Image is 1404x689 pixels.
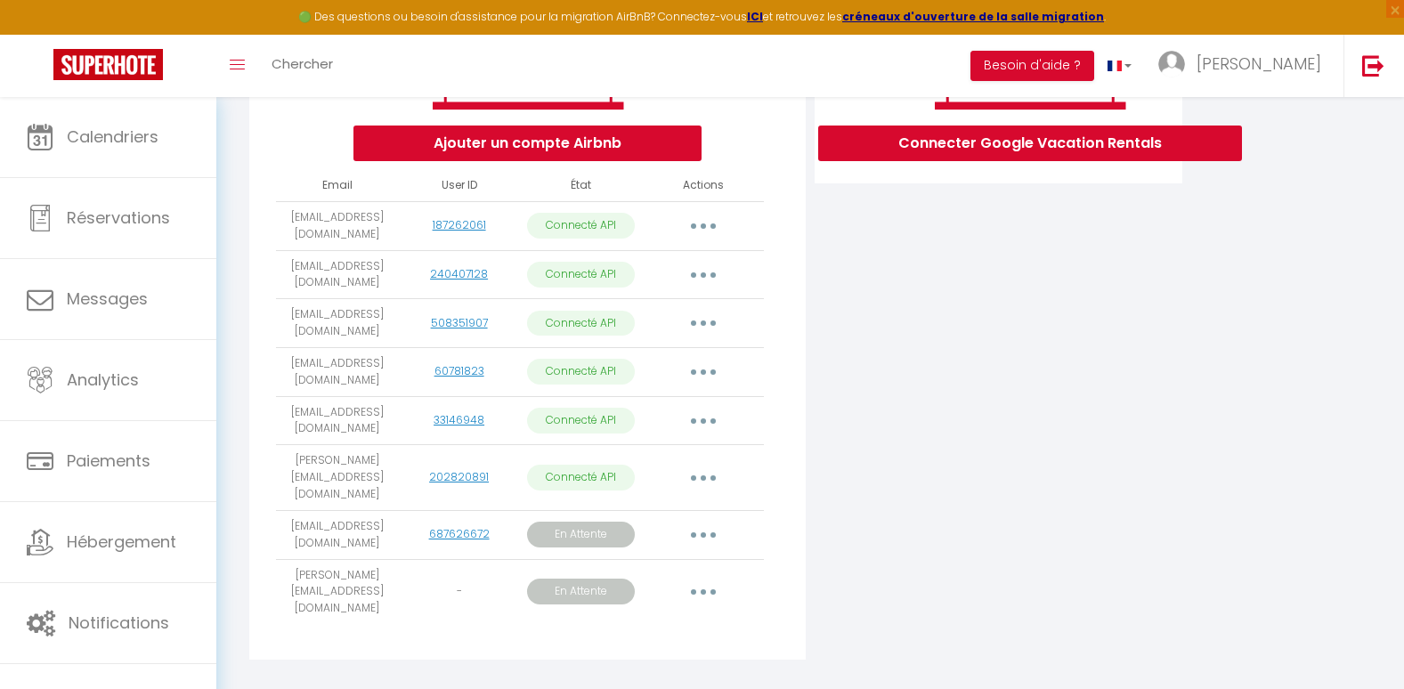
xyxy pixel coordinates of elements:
[276,250,398,299] td: [EMAIL_ADDRESS][DOMAIN_NAME]
[434,412,484,427] a: 33146948
[527,522,635,547] p: En Attente
[527,408,635,434] p: Connecté API
[747,9,763,24] a: ICI
[67,207,170,229] span: Réservations
[527,311,635,336] p: Connecté API
[276,510,398,559] td: [EMAIL_ADDRESS][DOMAIN_NAME]
[276,347,398,396] td: [EMAIL_ADDRESS][DOMAIN_NAME]
[276,445,398,511] td: [PERSON_NAME][EMAIL_ADDRESS][DOMAIN_NAME]
[1197,53,1321,75] span: [PERSON_NAME]
[431,315,488,330] a: 508351907
[353,126,702,161] button: Ajouter un compte Airbnb
[69,612,169,634] span: Notifications
[276,396,398,445] td: [EMAIL_ADDRESS][DOMAIN_NAME]
[527,262,635,288] p: Connecté API
[527,213,635,239] p: Connecté API
[430,266,488,281] a: 240407128
[970,51,1094,81] button: Besoin d'aide ?
[520,170,642,201] th: État
[1158,51,1185,77] img: ...
[405,583,513,600] div: -
[527,465,635,490] p: Connecté API
[642,170,764,201] th: Actions
[434,363,484,378] a: 60781823
[276,201,398,250] td: [EMAIL_ADDRESS][DOMAIN_NAME]
[842,9,1104,24] a: créneaux d'ouverture de la salle migration
[276,559,398,625] td: [PERSON_NAME][EMAIL_ADDRESS][DOMAIN_NAME]
[276,170,398,201] th: Email
[818,126,1242,161] button: Connecter Google Vacation Rentals
[527,579,635,604] p: En Attente
[67,288,148,310] span: Messages
[429,526,490,541] a: 687626672
[1362,54,1384,77] img: logout
[67,369,139,391] span: Analytics
[272,54,333,73] span: Chercher
[67,531,176,553] span: Hébergement
[67,450,150,472] span: Paiements
[258,35,346,97] a: Chercher
[433,217,486,232] a: 187262061
[527,359,635,385] p: Connecté API
[53,49,163,80] img: Super Booking
[14,7,68,61] button: Ouvrir le widget de chat LiveChat
[429,469,489,484] a: 202820891
[398,170,520,201] th: User ID
[276,299,398,348] td: [EMAIL_ADDRESS][DOMAIN_NAME]
[67,126,158,148] span: Calendriers
[1145,35,1343,97] a: ... [PERSON_NAME]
